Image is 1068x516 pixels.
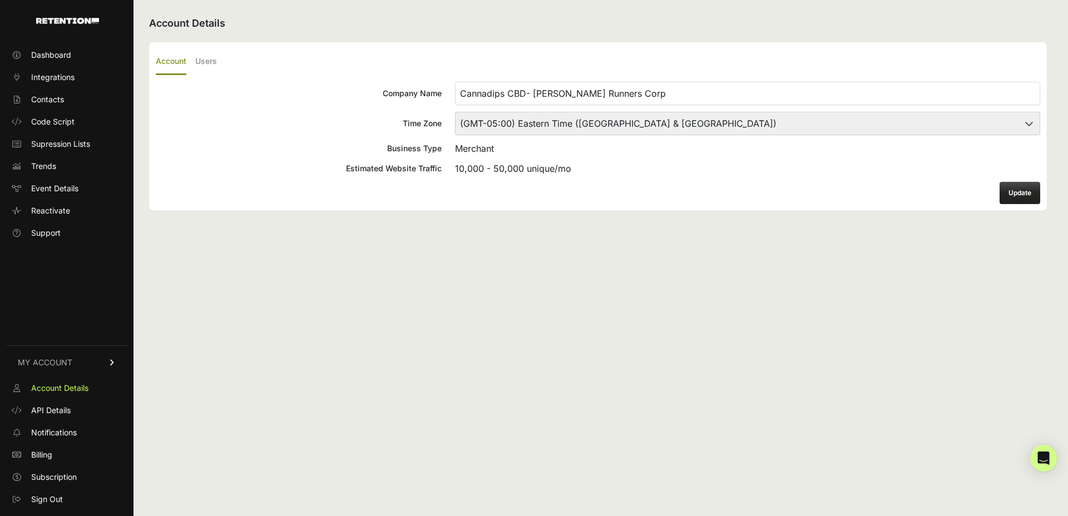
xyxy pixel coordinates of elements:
span: Code Script [31,116,75,127]
span: Integrations [31,72,75,83]
span: Subscription [31,472,77,483]
a: Reactivate [7,202,127,220]
a: Subscription [7,468,127,486]
div: Time Zone [156,118,442,129]
a: Code Script [7,113,127,131]
a: MY ACCOUNT [7,345,127,379]
a: Integrations [7,68,127,86]
a: Dashboard [7,46,127,64]
span: Support [31,227,61,239]
span: Notifications [31,427,77,438]
div: Business Type [156,143,442,154]
span: MY ACCOUNT [18,357,72,368]
label: Users [195,49,217,75]
a: Contacts [7,91,127,108]
span: Dashboard [31,49,71,61]
span: Account Details [31,383,88,394]
a: Notifications [7,424,127,441]
span: Supression Lists [31,138,90,150]
span: Billing [31,449,52,460]
span: Event Details [31,183,78,194]
div: Estimated Website Traffic [156,163,442,174]
a: Sign Out [7,490,127,508]
div: Merchant [455,142,1040,155]
a: Billing [7,446,127,464]
select: Time Zone [455,112,1040,135]
span: API Details [31,405,71,416]
h2: Account Details [149,16,1047,31]
a: Trends [7,157,127,175]
input: Company Name [455,82,1040,105]
div: Open Intercom Messenger [1030,445,1057,472]
a: Event Details [7,180,127,197]
a: API Details [7,401,127,419]
label: Account [156,49,186,75]
div: 10,000 - 50,000 unique/mo [455,162,1040,175]
a: Supression Lists [7,135,127,153]
span: Trends [31,161,56,172]
img: Retention.com [36,18,99,24]
span: Sign Out [31,494,63,505]
a: Support [7,224,127,242]
div: Company Name [156,88,442,99]
a: Account Details [7,379,127,397]
span: Reactivate [31,205,70,216]
button: Update [1000,182,1040,204]
span: Contacts [31,94,64,105]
